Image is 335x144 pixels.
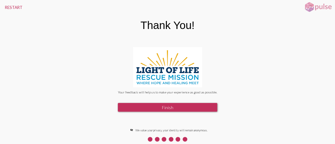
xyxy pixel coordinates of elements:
img: pulsehorizontalsmall.png [303,2,333,13]
img: S3sv4husPy3OnmXPJJZdccskll1xyySWXXHLJ5UnyHy6BOXz+iFDiAAAAAElFTkSuQmCC [133,47,202,87]
div: Thank You! [140,19,194,31]
mat-icon: visibility_off [130,129,133,131]
div: Your feedback will help us to make your experience as good as possible. [118,90,217,94]
span: We value your privacy, your identity will remain anonymous. [135,129,208,132]
button: Finish [118,103,217,112]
